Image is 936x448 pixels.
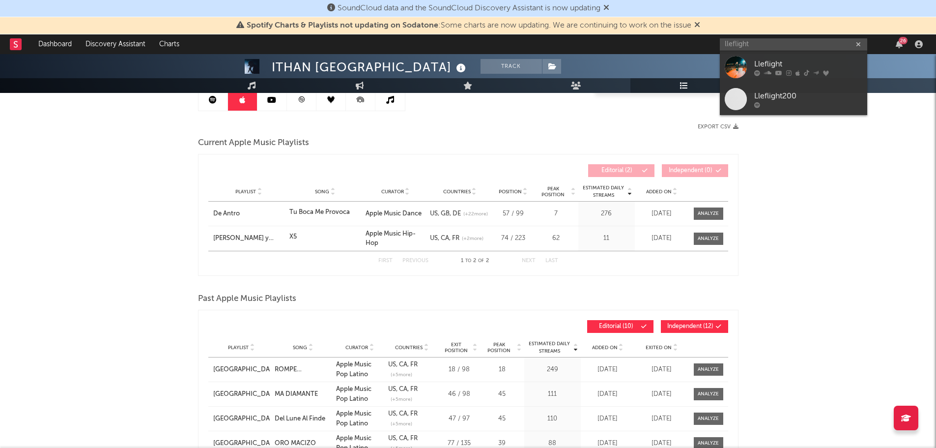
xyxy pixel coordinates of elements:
span: Estimated Daily Streams [527,340,572,355]
span: Playlist [235,189,256,195]
a: ROMPE ABUSADORA [275,365,331,375]
span: Exited On [646,345,672,351]
span: to [465,259,471,263]
span: (+ 2 more) [462,235,483,242]
span: Exit Position [441,342,472,354]
a: [GEOGRAPHIC_DATA] [213,414,270,424]
a: Apple Music Pop Latino [336,411,371,427]
span: Independent ( 0 ) [668,168,713,174]
a: Apple Music Dance [366,210,422,217]
div: De Antro [213,209,284,219]
span: Current Apple Music Playlists [198,137,309,149]
span: Dismiss [603,4,609,12]
span: Countries [395,345,423,351]
div: 111 [527,389,578,399]
a: CA [438,235,449,241]
a: US [430,210,438,217]
span: Added On [646,189,672,195]
span: Song [293,345,307,351]
div: [DATE] [583,389,632,399]
span: (+ 5 more) [391,420,412,428]
button: 26 [896,40,903,48]
button: Next [522,258,536,264]
a: FR [407,386,418,392]
div: 1 2 2 [448,255,502,267]
a: CA [396,435,407,442]
div: 18 / 98 [441,365,478,375]
a: Lleflight [720,51,867,83]
span: Dismiss [694,22,700,30]
button: Editorial(2) [588,164,654,177]
div: 18 [482,365,522,375]
a: MA DIAMANTE [275,389,331,399]
span: Added On [592,345,618,351]
span: Position [499,189,522,195]
div: 11 [581,234,632,243]
div: 26 [899,37,908,44]
a: [GEOGRAPHIC_DATA] [213,389,270,399]
button: First [378,258,393,264]
span: Estimated Daily Streams [581,184,626,199]
span: Spotify Charts & Playlists not updating on Sodatone [247,22,438,30]
a: FR [407,361,418,368]
span: Independent ( 12 ) [667,324,713,329]
span: Curator [345,345,368,351]
div: [DATE] [637,365,686,375]
div: ITHAN [GEOGRAPHIC_DATA] [272,59,468,75]
a: Charts [152,34,186,54]
div: 74 / 223 [495,234,532,243]
div: X5 [289,232,297,242]
span: (+ 5 more) [391,396,412,403]
span: of [478,259,484,263]
span: Peak Position [482,342,516,354]
button: Independent(0) [662,164,728,177]
a: Apple Music Pop Latino [336,386,371,402]
a: CA [396,411,407,417]
div: 276 [581,209,632,219]
a: Discovery Assistant [79,34,152,54]
a: CA [396,386,407,392]
span: Editorial ( 10 ) [594,324,639,329]
a: US [388,361,396,368]
span: Past Apple Music Playlists [198,293,296,305]
div: [DATE] [637,389,686,399]
button: Last [545,258,558,264]
span: Curator [381,189,404,195]
div: [DATE] [637,414,686,424]
a: Lleflight200 [720,83,867,115]
span: (+ 22 more) [463,210,488,218]
a: CA [396,361,407,368]
div: 45 [482,389,522,399]
a: Apple Music Hip-Hop [366,231,416,247]
a: DE [450,210,461,217]
div: [DATE] [583,365,632,375]
div: 45 [482,414,522,424]
button: Editorial(10) [587,320,653,333]
a: [GEOGRAPHIC_DATA] [213,365,270,375]
div: 110 [527,414,578,424]
a: Apple Music Pop Latino [336,361,371,378]
a: Dashboard [31,34,79,54]
a: FR [449,235,459,241]
a: US [388,386,396,392]
a: Del Lune Al Finde [275,414,331,424]
input: Search for artists [720,38,867,51]
div: Tu Boca Me Provoca [289,208,350,217]
span: Editorial ( 2 ) [595,168,640,174]
div: [DATE] [637,234,686,243]
div: [DATE] [583,414,632,424]
span: Playlist [228,345,249,351]
a: [PERSON_NAME] y [PERSON_NAME] [213,234,284,243]
div: 7 [537,209,576,219]
button: Independent(12) [661,320,728,333]
span: : Some charts are now updating. We are continuing to work on the issue [247,22,691,30]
